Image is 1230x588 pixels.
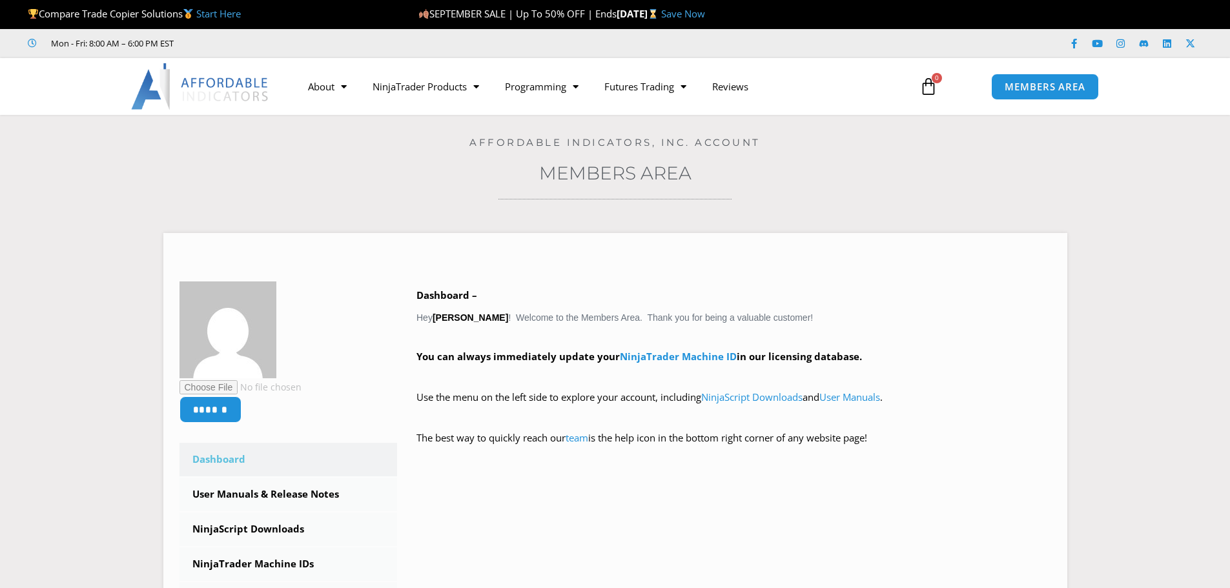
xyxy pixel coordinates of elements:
span: MEMBERS AREA [1005,82,1085,92]
a: Dashboard [179,443,398,476]
a: User Manuals [819,390,880,403]
img: 🍂 [419,9,429,19]
a: Affordable Indicators, Inc. Account [469,136,761,148]
a: Members Area [539,162,692,184]
div: Hey ! Welcome to the Members Area. Thank you for being a valuable customer! [416,287,1051,465]
span: SEPTEMBER SALE | Up To 50% OFF | Ends [418,7,617,20]
a: NinjaScript Downloads [701,390,803,403]
a: Reviews [699,72,761,101]
span: 0 [932,73,942,83]
iframe: Customer reviews powered by Trustpilot [192,37,385,50]
p: The best way to quickly reach our is the help icon in the bottom right corner of any website page! [416,429,1051,465]
nav: Menu [295,72,905,101]
span: Mon - Fri: 8:00 AM – 6:00 PM EST [48,35,174,51]
a: team [566,431,588,444]
span: Compare Trade Copier Solutions [28,7,241,20]
img: ⌛ [648,9,658,19]
img: 🥇 [183,9,193,19]
img: 1cda7bb3d2aa5015aa0ef1678209ce98182e51c0a98884b97cbdbeb77eb43905 [179,281,276,378]
a: User Manuals & Release Notes [179,478,398,511]
a: NinjaTrader Products [360,72,492,101]
a: About [295,72,360,101]
strong: You can always immediately update your in our licensing database. [416,350,862,363]
a: NinjaTrader Machine ID [620,350,737,363]
p: Use the menu on the left side to explore your account, including and . [416,389,1051,425]
a: NinjaScript Downloads [179,512,398,546]
a: Programming [492,72,591,101]
img: 🏆 [28,9,38,19]
a: Start Here [196,7,241,20]
a: NinjaTrader Machine IDs [179,547,398,581]
b: Dashboard – [416,289,477,301]
a: Save Now [661,7,705,20]
a: Futures Trading [591,72,699,101]
a: 0 [900,68,957,105]
strong: [PERSON_NAME] [433,312,508,323]
a: MEMBERS AREA [991,74,1099,100]
img: LogoAI | Affordable Indicators – NinjaTrader [131,63,270,110]
strong: [DATE] [617,7,661,20]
